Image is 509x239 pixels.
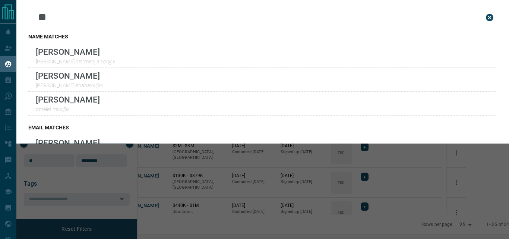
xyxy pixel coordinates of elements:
[36,59,115,65] p: [PERSON_NAME].deirmenjianxx@x
[36,47,115,57] p: [PERSON_NAME]
[36,82,103,88] p: [PERSON_NAME].shahaxx@x
[28,125,497,130] h3: email matches
[36,106,100,112] p: omelet.mxx@x
[28,34,497,40] h3: name matches
[482,10,497,25] button: close search bar
[36,95,100,104] p: [PERSON_NAME]
[36,138,100,148] p: [PERSON_NAME]
[36,71,103,81] p: [PERSON_NAME]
